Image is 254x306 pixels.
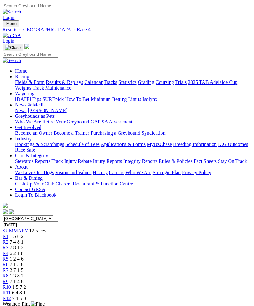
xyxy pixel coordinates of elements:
[3,15,14,20] a: Login
[28,108,67,113] a: [PERSON_NAME]
[3,284,11,290] a: R10
[173,142,217,147] a: Breeding Information
[15,102,46,107] a: News & Media
[15,181,251,187] div: Bar & Dining
[3,58,21,63] img: Search
[15,170,251,175] div: About
[42,96,64,102] a: SUREpick
[119,80,137,85] a: Statistics
[12,284,26,290] span: 1 5 7 2
[194,158,217,164] a: Fact Sheets
[15,125,41,130] a: Get Involved
[123,158,157,164] a: Integrity Reports
[15,119,41,124] a: Who We Are
[3,234,8,239] span: R1
[84,80,103,85] a: Calendar
[10,262,24,267] span: 7 1 5 8
[10,273,24,278] span: 1 3 8 2
[153,170,181,175] a: Strategic Plan
[15,119,251,125] div: Greyhounds as Pets
[15,80,251,91] div: Racing
[15,158,251,164] div: Care & Integrity
[125,170,151,175] a: Who We Are
[218,158,247,164] a: Stay On Track
[3,228,28,233] a: SUMMARY
[104,80,117,85] a: Tracks
[12,296,26,301] span: 7 1 5 8
[182,170,211,175] a: Privacy Policy
[29,228,46,233] span: 12 races
[142,96,157,102] a: Isolynx
[24,44,29,49] img: logo-grsa-white.png
[15,96,41,102] a: [DATE] Tips
[15,130,251,136] div: Get Involved
[3,279,8,284] a: R9
[188,80,237,85] a: 2025 TAB Adelaide Cup
[3,27,251,33] a: Results - [GEOGRAPHIC_DATA] - Race 4
[65,96,90,102] a: How To Bet
[15,108,251,113] div: News & Media
[3,251,8,256] a: R4
[12,290,26,295] span: 6 4 8 1
[15,181,54,186] a: Cash Up Your Club
[159,158,193,164] a: Rules & Policies
[175,80,187,85] a: Trials
[3,256,8,262] span: R5
[3,38,14,44] a: Login
[218,142,248,147] a: ICG Outcomes
[5,45,21,50] img: Close
[91,119,135,124] a: GAP SA Assessments
[15,85,31,91] a: Weights
[15,192,56,198] a: Login To Blackbook
[15,147,35,153] a: Race Safe
[3,33,21,38] img: GRSA
[10,256,24,262] span: 1 2 4 6
[15,91,34,96] a: Wagering
[54,130,89,136] a: Become a Trainer
[3,273,8,278] a: R8
[15,130,52,136] a: Become an Owner
[138,80,154,85] a: Grading
[10,251,24,256] span: 6 2 1 8
[93,158,122,164] a: Injury Reports
[42,119,89,124] a: Retire Your Greyhound
[15,158,50,164] a: Stewards Reports
[3,245,8,250] a: R3
[15,96,251,102] div: Wagering
[15,175,43,181] a: Bar & Dining
[3,296,11,301] a: R12
[10,267,24,273] span: 2 7 1 5
[10,245,24,250] span: 7 8 1 2
[15,142,64,147] a: Bookings & Scratchings
[3,239,8,245] a: R2
[10,234,24,239] span: 1 5 8 2
[3,203,8,208] img: logo-grsa-white.png
[3,209,8,214] img: facebook.svg
[3,20,19,27] button: Toggle navigation
[15,164,28,169] a: About
[15,80,45,85] a: Fields & Form
[93,170,108,175] a: History
[55,170,91,175] a: Vision and Values
[3,290,11,295] a: R11
[3,262,8,267] a: R6
[33,85,71,91] a: Track Maintenance
[101,142,146,147] a: Applications & Forms
[15,74,29,79] a: Racing
[156,80,174,85] a: Coursing
[91,96,141,102] a: Minimum Betting Limits
[9,209,14,214] img: twitter.svg
[6,21,17,26] span: Menu
[15,113,55,119] a: Greyhounds as Pets
[3,44,23,51] button: Toggle navigation
[15,108,26,113] a: News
